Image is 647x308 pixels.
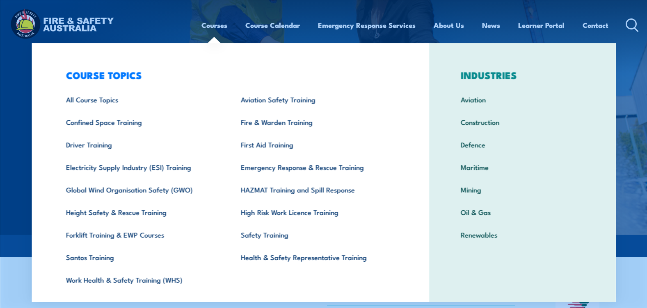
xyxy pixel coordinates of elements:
a: Aviation Safety Training [228,88,403,111]
a: Oil & Gas [448,201,597,223]
a: Courses [201,14,227,36]
a: Global Wind Organisation Safety (GWO) [53,178,228,201]
a: Electricity Supply Industry (ESI) Training [53,156,228,178]
a: Maritime [448,156,597,178]
a: Defence [448,133,597,156]
a: Confined Space Training [53,111,228,133]
a: About Us [434,14,464,36]
a: Course Calendar [245,14,300,36]
a: News [482,14,500,36]
a: HAZMAT Training and Spill Response [228,178,403,201]
a: Emergency Response Services [318,14,416,36]
a: Aviation [448,88,597,111]
h3: INDUSTRIES [448,69,597,81]
a: Construction [448,111,597,133]
a: All Course Topics [53,88,228,111]
a: Driver Training [53,133,228,156]
a: Santos Training [53,246,228,268]
a: High Risk Work Licence Training [228,201,403,223]
a: Health & Safety Representative Training [228,246,403,268]
a: Forklift Training & EWP Courses [53,223,228,246]
a: First Aid Training [228,133,403,156]
h3: COURSE TOPICS [53,69,403,81]
a: Renewables [448,223,597,246]
a: Fire & Warden Training [228,111,403,133]
a: Learner Portal [518,14,565,36]
a: Safety Training [228,223,403,246]
a: Mining [448,178,597,201]
a: Emergency Response & Rescue Training [228,156,403,178]
a: Work Health & Safety Training (WHS) [53,268,228,291]
a: Contact [583,14,608,36]
a: Height Safety & Rescue Training [53,201,228,223]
